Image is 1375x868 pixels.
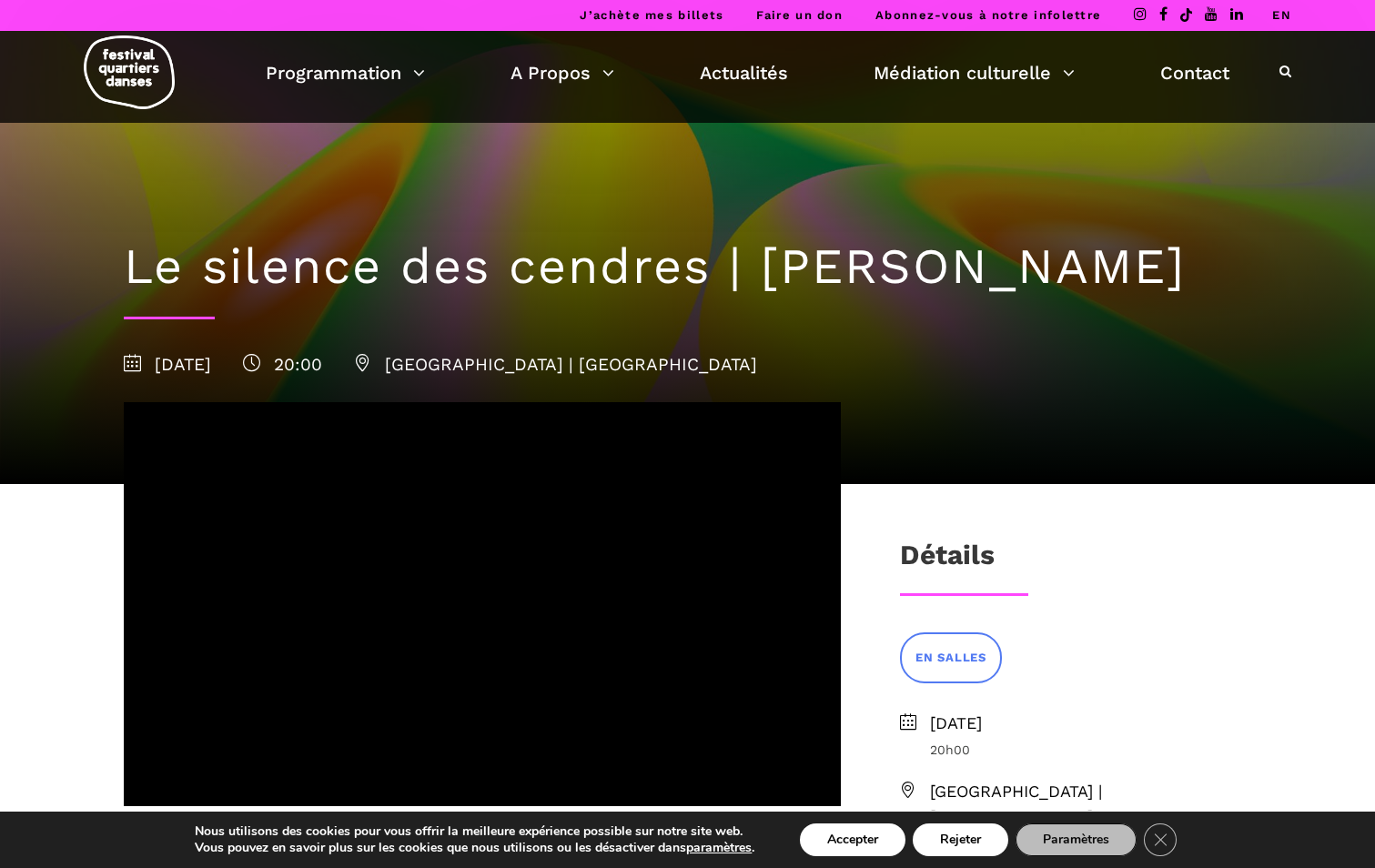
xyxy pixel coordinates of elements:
[354,354,757,375] span: [GEOGRAPHIC_DATA] | [GEOGRAPHIC_DATA]
[686,840,752,856] button: paramètres
[930,740,1252,760] span: 20h00
[124,237,1252,297] h1: Le silence des cendres | [PERSON_NAME]
[1016,823,1137,856] button: Paramètres
[800,823,905,856] button: Accepter
[756,8,843,22] a: Faire un don
[266,57,425,88] a: Programmation
[915,649,986,668] span: EN SALLES
[580,8,723,22] a: J’achète mes billets
[930,779,1252,832] span: [GEOGRAPHIC_DATA] | [GEOGRAPHIC_DATA]
[1144,823,1177,856] button: Close GDPR Cookie Banner
[875,8,1101,22] a: Abonnez-vous à notre infolettre
[900,539,995,584] h3: Détails
[1272,8,1291,22] a: EN
[874,57,1075,88] a: Médiation culturelle
[1160,57,1229,88] a: Contact
[930,711,1252,737] span: [DATE]
[84,35,175,109] img: logo-fqd-med
[195,823,754,840] p: Nous utilisons des cookies pour vous offrir la meilleure expérience possible sur notre site web.
[195,840,754,856] p: Vous pouvez en savoir plus sur les cookies que nous utilisons ou les désactiver dans .
[700,57,788,88] a: Actualités
[511,57,614,88] a: A Propos
[243,354,322,375] span: 20:00
[900,632,1002,682] a: EN SALLES
[913,823,1008,856] button: Rejeter
[124,354,211,375] span: [DATE]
